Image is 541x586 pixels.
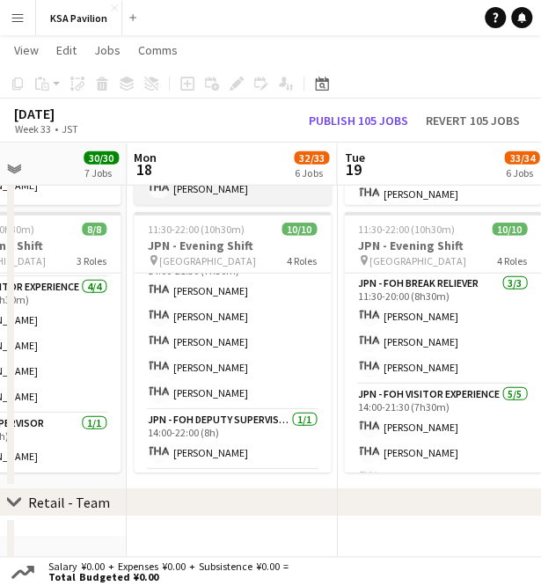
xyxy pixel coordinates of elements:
[341,159,364,179] span: 19
[281,223,317,236] span: 10/10
[138,42,178,58] span: Comms
[62,122,78,136] div: JST
[344,274,541,385] app-card-role: JPN - FOH Break Reliever3/311:30-20:00 (8h30m)[PERSON_NAME][PERSON_NAME][PERSON_NAME]
[131,39,185,62] a: Comms
[134,410,331,470] app-card-role: JPN - FOH Deputy Supervisor1/114:00-22:00 (8h)[PERSON_NAME]
[504,151,539,165] span: 33/34
[131,159,157,179] span: 18
[14,105,119,122] div: [DATE]
[159,254,256,267] span: [GEOGRAPHIC_DATA]
[358,223,455,236] span: 11:30-22:00 (10h30m)
[82,223,106,236] span: 8/8
[344,212,541,472] app-job-card: 11:30-22:00 (10h30m)10/10JPN - Evening Shift [GEOGRAPHIC_DATA]4 RolesJPN - FOH Break Reliever3/31...
[497,254,527,267] span: 4 Roles
[294,151,329,165] span: 32/33
[344,150,364,165] span: Tue
[84,166,118,179] div: 7 Jobs
[344,385,541,546] app-card-role: JPN - FOH Visitor Experience5/514:00-21:30 (7h30m)[PERSON_NAME][PERSON_NAME][PERSON_NAME]
[287,254,317,267] span: 4 Roles
[38,561,292,582] div: Salary ¥0.00 + Expenses ¥0.00 + Subsistence ¥0.00 =
[77,254,106,267] span: 3 Roles
[28,494,110,511] div: Retail - Team
[11,122,55,136] span: Week 33
[302,111,415,130] button: Publish 105 jobs
[87,39,128,62] a: Jobs
[419,111,527,130] button: Revert 105 jobs
[14,42,39,58] span: View
[134,238,331,253] h3: JPN - Evening Shift
[84,151,119,165] span: 30/30
[36,1,122,35] button: KSA Pavilion
[134,150,157,165] span: Mon
[49,39,84,62] a: Edit
[94,42,121,58] span: Jobs
[134,212,331,472] app-job-card: 11:30-22:00 (10h30m)10/10JPN - Evening Shift [GEOGRAPHIC_DATA]4 Roles[PERSON_NAME]JPN - FOH Visit...
[505,166,538,179] div: 6 Jobs
[295,166,328,179] div: 6 Jobs
[56,42,77,58] span: Edit
[369,254,466,267] span: [GEOGRAPHIC_DATA]
[48,572,289,582] span: Total Budgeted ¥0.00
[344,238,541,253] h3: JPN - Evening Shift
[134,248,331,410] app-card-role: JPN - FOH Visitor Experience5/514:00-21:30 (7h30m)[PERSON_NAME][PERSON_NAME][PERSON_NAME][PERSON_...
[492,223,527,236] span: 10/10
[7,39,46,62] a: View
[148,223,245,236] span: 11:30-22:00 (10h30m)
